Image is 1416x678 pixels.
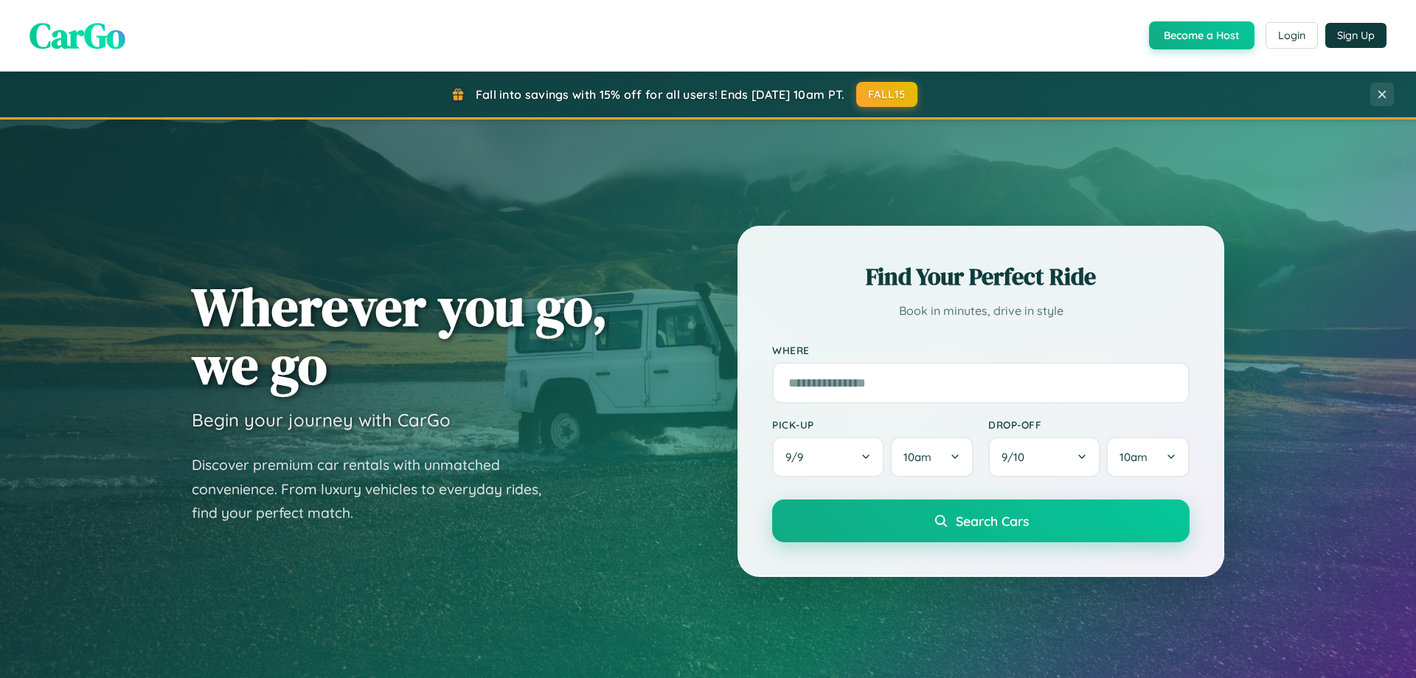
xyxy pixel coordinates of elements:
[772,499,1190,542] button: Search Cars
[903,450,931,464] span: 10am
[772,437,884,477] button: 9/9
[1106,437,1190,477] button: 10am
[1002,450,1032,464] span: 9 / 10
[192,277,608,394] h1: Wherever you go, we go
[772,300,1190,322] p: Book in minutes, drive in style
[785,450,811,464] span: 9 / 9
[956,513,1029,529] span: Search Cars
[29,11,125,60] span: CarGo
[1325,23,1386,48] button: Sign Up
[772,344,1190,356] label: Where
[1266,22,1318,49] button: Login
[988,437,1100,477] button: 9/10
[890,437,974,477] button: 10am
[772,418,974,431] label: Pick-up
[1149,21,1254,49] button: Become a Host
[192,453,560,525] p: Discover premium car rentals with unmatched convenience. From luxury vehicles to everyday rides, ...
[856,82,918,107] button: FALL15
[476,87,845,102] span: Fall into savings with 15% off for all users! Ends [DATE] 10am PT.
[772,260,1190,293] h2: Find Your Perfect Ride
[988,418,1190,431] label: Drop-off
[192,409,451,431] h3: Begin your journey with CarGo
[1120,450,1148,464] span: 10am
